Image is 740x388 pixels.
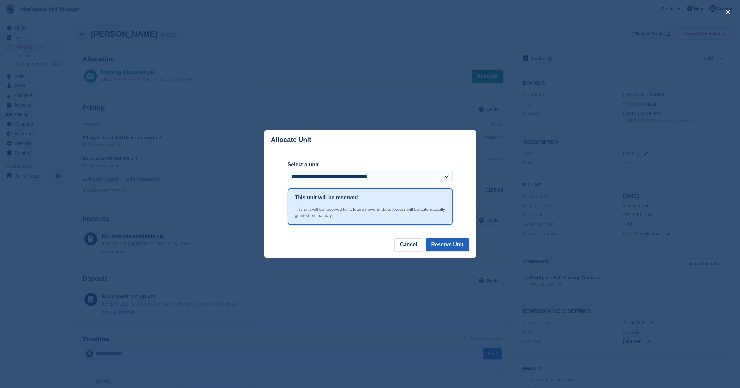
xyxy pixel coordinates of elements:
label: Select a unit [288,161,453,169]
div: This unit will be reserved for a future move-in date. Access will be automatically granted on tha... [295,206,445,219]
p: Allocate Unit [271,136,311,144]
button: Cancel [394,238,423,251]
h1: This unit will be reserved [295,194,358,202]
button: Reserve Unit [426,238,469,251]
button: close [723,7,733,17]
